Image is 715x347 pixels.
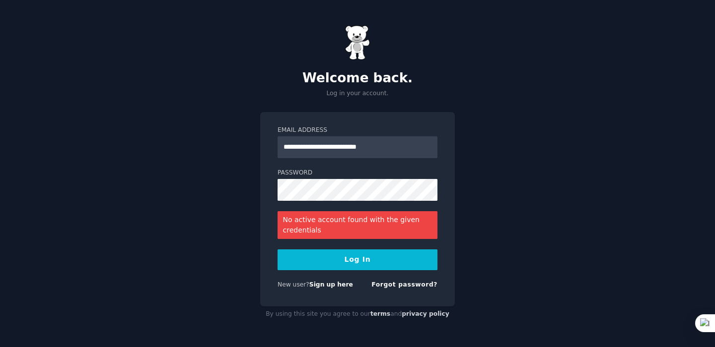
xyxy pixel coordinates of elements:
h2: Welcome back. [260,70,455,86]
div: By using this site you agree to our and [260,306,455,322]
img: Gummy Bear [345,25,370,60]
p: Log in your account. [260,89,455,98]
a: Sign up here [309,281,353,288]
div: No active account found with the given credentials [278,211,437,239]
span: New user? [278,281,309,288]
button: Log In [278,249,437,270]
a: privacy policy [402,310,449,317]
label: Password [278,169,437,177]
label: Email Address [278,126,437,135]
a: Forgot password? [371,281,437,288]
a: terms [370,310,390,317]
